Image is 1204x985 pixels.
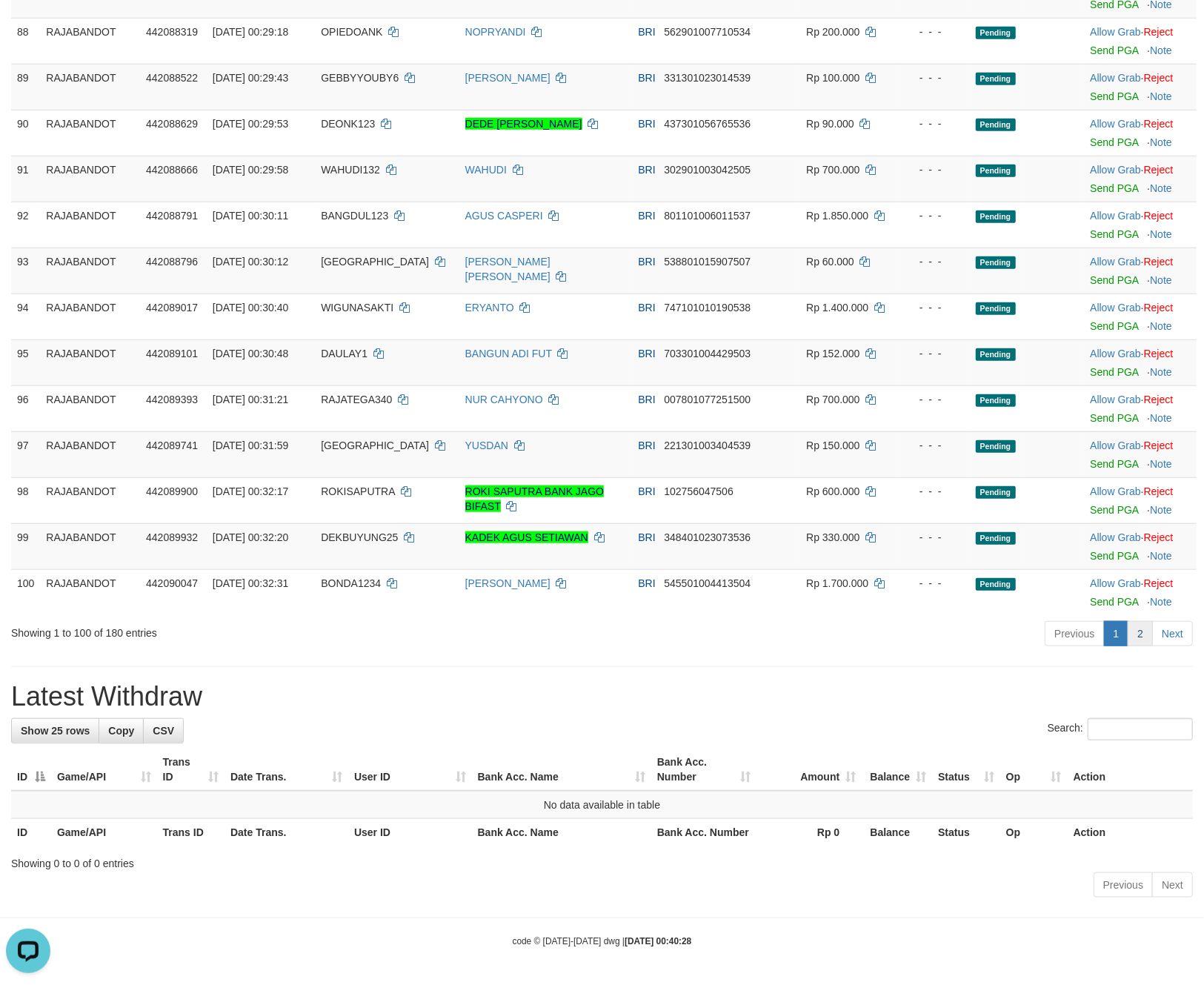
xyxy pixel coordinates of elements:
[806,118,854,130] span: Rp 90.000
[1144,164,1174,176] a: Reject
[976,73,1016,85] span: Pending
[1090,72,1143,84] span: ·
[1144,485,1174,497] a: Reject
[976,394,1016,407] span: Pending
[1090,72,1140,84] a: Allow Grab
[321,348,367,359] span: DAULAY1
[1090,164,1143,176] span: ·
[321,577,381,589] span: BONDA1234
[664,485,733,497] span: Copy 102756047506 to clipboard
[1090,366,1138,378] a: Send PGA
[321,440,429,451] span: [GEOGRAPHIC_DATA]
[976,440,1016,453] span: Pending
[1090,302,1140,314] a: Allow Grab
[321,210,388,222] span: BANGDUL123
[321,26,382,38] span: OPIEDOANK
[465,394,543,405] a: NUR CAHYONO
[1000,749,1068,791] th: Op: activate to sort column ascending
[1084,523,1197,569] td: ·
[40,18,140,64] td: RAJABANDOT
[1144,72,1174,84] a: Reject
[1090,504,1138,516] a: Send PGA
[213,72,288,84] span: [DATE] 00:29:43
[11,385,40,431] td: 96
[976,27,1016,39] span: Pending
[806,485,859,497] span: Rp 600.000
[664,256,751,268] span: Copy 538801015907507 to clipboard
[1150,550,1172,562] a: Note
[11,202,40,248] td: 92
[905,208,963,223] div: - - -
[465,26,526,38] a: NOPRYANDI
[146,485,198,497] span: 442089900
[146,26,198,38] span: 442088319
[11,64,40,110] td: 89
[146,577,198,589] span: 442090047
[11,523,40,569] td: 99
[1084,569,1197,615] td: ·
[1144,118,1174,130] a: Reject
[905,24,963,39] div: - - -
[806,210,868,222] span: Rp 1.850.000
[40,385,140,431] td: RAJABANDOT
[664,118,751,130] span: Copy 437301056765536 to clipboard
[321,256,429,268] span: [GEOGRAPHIC_DATA]
[11,819,51,846] th: ID
[1090,90,1138,102] a: Send PGA
[1144,210,1174,222] a: Reject
[664,210,751,222] span: Copy 801101006011537 to clipboard
[1144,302,1174,314] a: Reject
[1090,26,1140,38] a: Allow Grab
[1150,136,1172,148] a: Note
[465,348,552,359] a: BANGUN ADI FUT
[1144,256,1174,268] a: Reject
[1150,366,1172,378] a: Note
[146,72,198,84] span: 442088522
[1090,596,1138,608] a: Send PGA
[513,936,692,946] small: code © [DATE]-[DATE] dwg |
[465,440,508,451] a: YUSDAN
[213,164,288,176] span: [DATE] 00:29:58
[976,532,1016,545] span: Pending
[638,485,655,497] span: BRI
[1128,621,1153,646] a: 2
[465,485,605,512] a: ROKI SAPUTRA BANK JAGO BIFAST
[932,749,1000,791] th: Status: activate to sort column ascending
[976,348,1016,361] span: Pending
[40,293,140,339] td: RAJABANDOT
[157,819,224,846] th: Trans ID
[905,70,963,85] div: - - -
[976,256,1016,269] span: Pending
[153,725,174,737] span: CSV
[108,725,134,737] span: Copy
[40,569,140,615] td: RAJABANDOT
[638,577,655,589] span: BRI
[1090,256,1140,268] a: Allow Grab
[143,718,184,743] a: CSV
[638,531,655,543] span: BRI
[11,749,51,791] th: ID: activate to sort column descending
[11,18,40,64] td: 88
[806,577,868,589] span: Rp 1.700.000
[465,118,582,130] a: DEDE [PERSON_NAME]
[11,620,490,640] div: Showing 1 to 100 of 180 entries
[146,394,198,405] span: 442089393
[1084,385,1197,431] td: ·
[321,485,395,497] span: ROKISAPUTRA
[348,819,472,846] th: User ID
[664,440,751,451] span: Copy 221301003404539 to clipboard
[1094,872,1153,898] a: Previous
[1048,718,1193,740] label: Search:
[905,484,963,499] div: - - -
[11,682,1193,712] h1: Latest Withdraw
[213,394,288,405] span: [DATE] 00:31:21
[472,819,651,846] th: Bank Acc. Name
[638,118,655,130] span: BRI
[11,850,1193,871] div: Showing 0 to 0 of 0 entries
[1084,477,1197,523] td: ·
[905,438,963,453] div: - - -
[664,394,751,405] span: Copy 007801077251500 to clipboard
[1090,440,1143,451] span: ·
[213,531,288,543] span: [DATE] 00:32:20
[348,749,472,791] th: User ID: activate to sort column ascending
